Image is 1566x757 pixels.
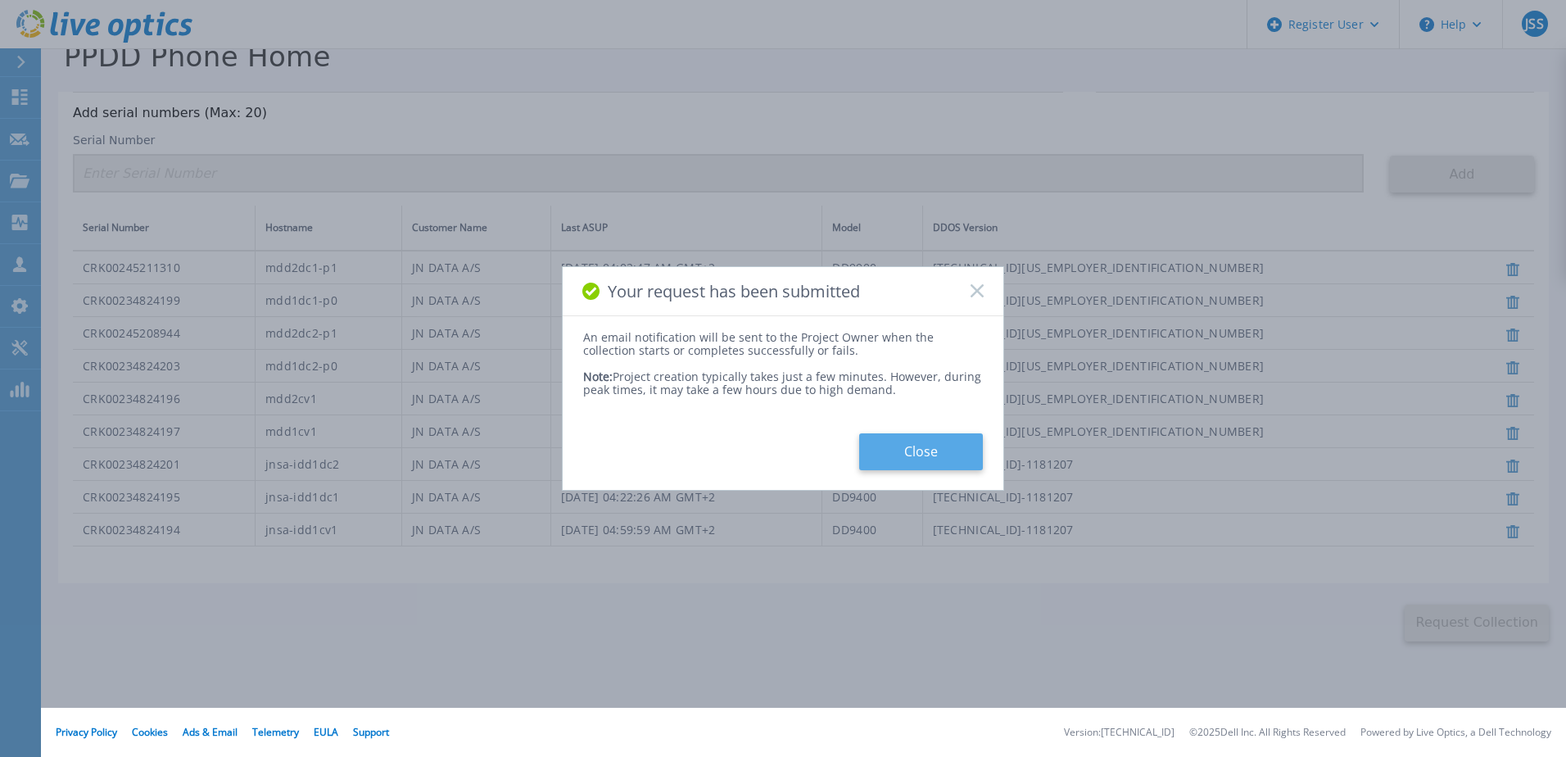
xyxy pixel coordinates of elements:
[859,433,983,470] button: Close
[353,725,389,739] a: Support
[314,725,338,739] a: EULA
[1360,728,1551,738] li: Powered by Live Optics, a Dell Technology
[132,725,168,739] a: Cookies
[183,725,238,739] a: Ads & Email
[1064,728,1174,738] li: Version: [TECHNICAL_ID]
[608,282,860,301] span: Your request has been submitted
[252,725,299,739] a: Telemetry
[583,369,613,384] span: Note:
[583,357,983,397] div: Project creation typically takes just a few minutes. However, during peak times, it may take a fe...
[583,331,983,357] div: An email notification will be sent to the Project Owner when the collection starts or completes s...
[56,725,117,739] a: Privacy Policy
[1189,728,1346,738] li: © 2025 Dell Inc. All Rights Reserved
